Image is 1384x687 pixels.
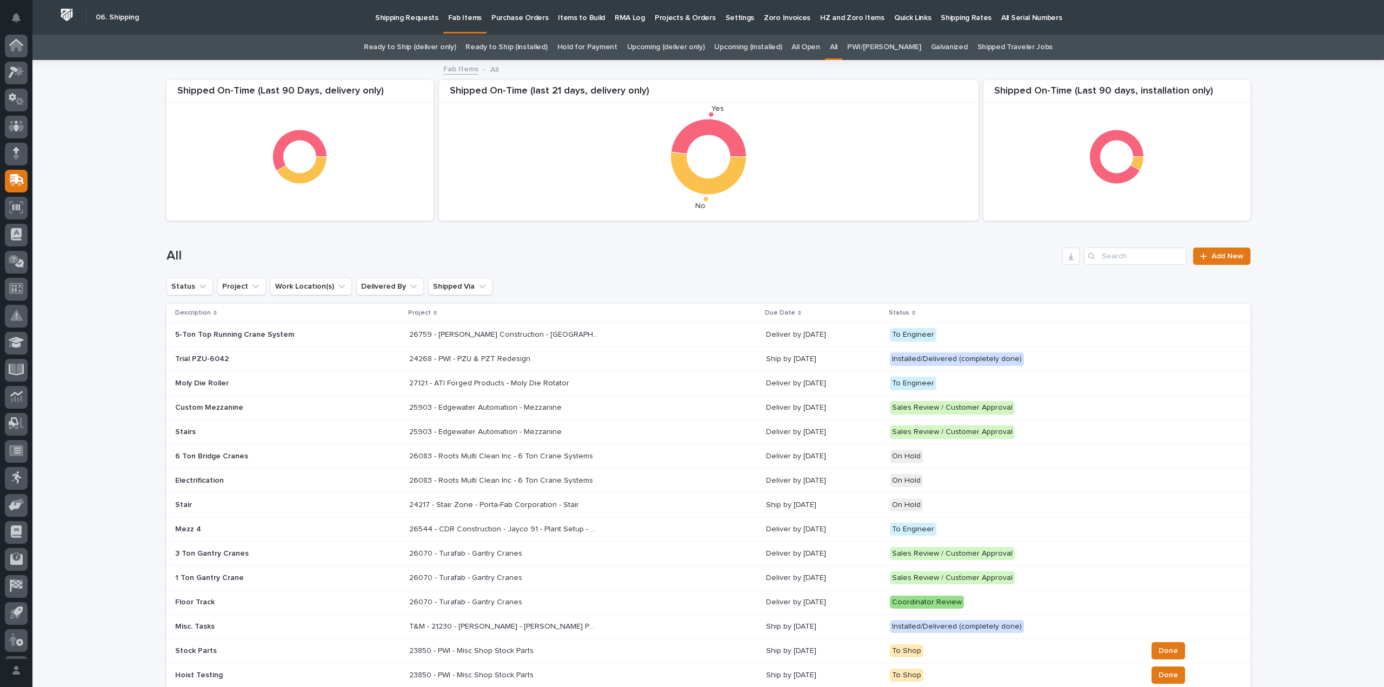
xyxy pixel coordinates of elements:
[1084,248,1187,265] input: Search
[409,377,571,388] p: 27121 - ATI Forged Products - Moly Die Rotator
[175,307,211,319] p: Description
[766,379,881,388] p: Deliver by [DATE]
[167,323,1250,347] tr: 5-Ton Top Running Crane System26759 - [PERSON_NAME] Construction - [GEOGRAPHIC_DATA] Department 5...
[890,474,923,488] div: On Hold
[167,396,1250,420] tr: Custom Mezzanine25903 - Edgewater Automation - Mezzanine25903 - Edgewater Automation - Mezzanine ...
[847,35,921,60] a: PWI/[PERSON_NAME]
[409,523,601,534] p: 26544 - CDR Construction - Jayco 91 - Plant Setup - R7
[766,330,881,339] p: Deliver by [DATE]
[409,401,564,412] p: 25903 - Edgewater Automation - Mezzanine
[890,547,1015,561] div: Sales Review / Customer Approval
[167,444,1250,469] tr: 6 Ton Bridge Cranes26083 - Roots Multi Clean Inc - 6 Ton Crane Systems26083 - Roots Multi Clean I...
[465,35,547,60] a: Ready to Ship (installed)
[711,105,724,113] text: Yes
[766,476,881,485] p: Deliver by [DATE]
[409,425,564,437] p: 25903 - Edgewater Automation - Mezzanine
[175,379,364,388] p: Moly Die Roller
[766,671,881,680] p: Ship by [DATE]
[695,202,706,210] text: No
[890,377,936,390] div: To Engineer
[766,646,881,656] p: Ship by [DATE]
[167,638,1250,663] tr: Stock Parts23850 - PWI - Misc Shop Stock Parts23850 - PWI - Misc Shop Stock Parts Ship by [DATE]T...
[890,669,923,682] div: To Shop
[270,278,352,295] button: Work Location(s)
[167,590,1250,615] tr: Floor Track26070 - Turafab - Gantry Cranes26070 - Turafab - Gantry Cranes Deliver by [DATE]Coordi...
[356,278,424,295] button: Delivered By
[175,622,364,631] p: Misc. Tasks
[1152,642,1185,659] button: Done
[983,85,1250,103] div: Shipped On-Time (Last 90 days, installation only)
[167,420,1250,444] tr: Stairs25903 - Edgewater Automation - Mezzanine25903 - Edgewater Automation - Mezzanine Deliver by...
[175,646,364,656] p: Stock Parts
[167,517,1250,542] tr: Mezz 426544 - CDR Construction - Jayco 91 - Plant Setup - R726544 - CDR Construction - Jayco 91 -...
[409,352,533,364] p: 24268 - PWI - PZU & PZT Redesign
[96,13,139,22] h2: 06. Shipping
[490,63,498,75] p: All
[408,307,431,319] p: Project
[167,542,1250,566] tr: 3 Ton Gantry Cranes26070 - Turafab - Gantry Cranes26070 - Turafab - Gantry Cranes Deliver by [DAT...
[890,620,1024,633] div: Installed/Delivered (completely done)
[409,450,595,461] p: 26083 - Roots Multi Clean Inc - 6 Ton Crane Systems
[175,428,364,437] p: Stairs
[766,452,881,461] p: Deliver by [DATE]
[167,469,1250,493] tr: Electrification26083 - Roots Multi Clean Inc - 6 Ton Crane Systems26083 - Roots Multi Clean Inc -...
[765,307,795,319] p: Due Date
[409,620,601,631] p: T&M - 21230 - [PERSON_NAME] - [PERSON_NAME] Personal Projects
[1212,252,1243,260] span: Add New
[175,598,364,607] p: Floor Track
[167,493,1250,517] tr: Stair24217 - Stair Zone - Porta-Fab Corporation - Stair24217 - Stair Zone - Porta-Fab Corporation...
[167,615,1250,639] tr: Misc. TasksT&M - 21230 - [PERSON_NAME] - [PERSON_NAME] Personal ProjectsT&M - 21230 - [PERSON_NAM...
[175,525,364,534] p: Mezz 4
[167,663,1250,687] tr: Hoist Testing23850 - PWI - Misc Shop Stock Parts23850 - PWI - Misc Shop Stock Parts Ship by [DATE...
[890,450,923,463] div: On Hold
[766,525,881,534] p: Deliver by [DATE]
[167,248,1059,264] h1: All
[409,547,524,558] p: 26070 - Turafab - Gantry Cranes
[714,35,782,60] a: Upcoming (installed)
[557,35,617,60] a: Hold for Payment
[409,474,595,485] p: 26083 - Roots Multi Clean Inc - 6 Ton Crane Systems
[830,35,837,60] a: All
[766,598,881,607] p: Deliver by [DATE]
[409,596,524,607] p: 26070 - Turafab - Gantry Cranes
[175,452,364,461] p: 6 Ton Bridge Cranes
[890,401,1015,415] div: Sales Review / Customer Approval
[977,35,1053,60] a: Shipped Traveler Jobs
[890,328,936,342] div: To Engineer
[5,6,28,29] button: Notifications
[890,596,964,609] div: Coordinator Review
[167,278,213,295] button: Status
[428,278,493,295] button: Shipped Via
[175,355,364,364] p: Trial PZU-6042
[439,85,979,103] div: Shipped On-Time (last 21 days, delivery only)
[627,35,705,60] a: Upcoming (deliver only)
[167,347,1250,371] tr: Trial PZU-604224268 - PWI - PZU & PZT Redesign24268 - PWI - PZU & PZT Redesign Ship by [DATE]Inst...
[1152,666,1185,684] button: Done
[175,501,364,510] p: Stair
[175,476,364,485] p: Electrification
[791,35,820,60] a: All Open
[57,5,77,25] img: Workspace Logo
[931,35,968,60] a: Galvanized
[889,307,909,319] p: Status
[1159,669,1178,682] span: Done
[175,573,364,583] p: 1 Ton Gantry Crane
[766,573,881,583] p: Deliver by [DATE]
[175,403,364,412] p: Custom Mezzanine
[890,498,923,512] div: On Hold
[890,571,1015,585] div: Sales Review / Customer Approval
[409,328,601,339] p: 26759 - Robinson Construction - Warsaw Public Works Street Department 5T Bridge Crane
[1159,644,1178,657] span: Done
[890,644,923,658] div: To Shop
[890,425,1015,439] div: Sales Review / Customer Approval
[890,352,1024,366] div: Installed/Delivered (completely done)
[175,549,364,558] p: 3 Ton Gantry Cranes
[167,85,434,103] div: Shipped On-Time (Last 90 Days, delivery only)
[766,549,881,558] p: Deliver by [DATE]
[167,371,1250,396] tr: Moly Die Roller27121 - ATI Forged Products - Moly Die Rotator27121 - ATI Forged Products - Moly D...
[167,566,1250,590] tr: 1 Ton Gantry Crane26070 - Turafab - Gantry Cranes26070 - Turafab - Gantry Cranes Deliver by [DATE...
[1193,248,1250,265] a: Add New
[217,278,266,295] button: Project
[443,62,478,75] a: Fab Items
